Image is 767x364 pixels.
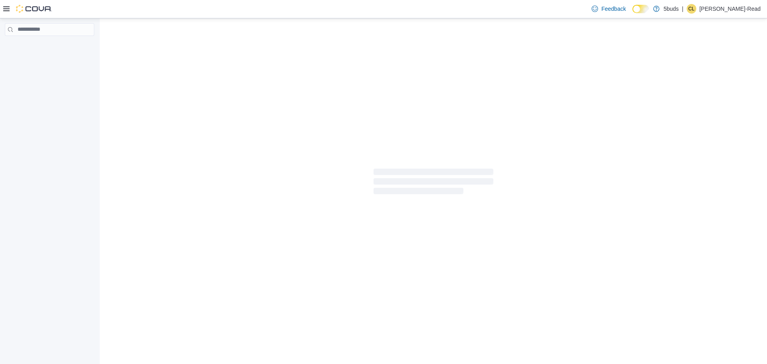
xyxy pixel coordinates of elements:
img: Cova [16,5,52,13]
nav: Complex example [5,38,94,57]
p: | [682,4,684,14]
span: Feedback [601,5,626,13]
div: Casey Long-Read [687,4,696,14]
span: Loading [374,170,493,196]
p: 5buds [664,4,679,14]
a: Feedback [588,1,629,17]
span: Dark Mode [632,13,633,14]
input: Dark Mode [632,5,649,13]
span: CL [688,4,694,14]
p: [PERSON_NAME]-Read [699,4,761,14]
